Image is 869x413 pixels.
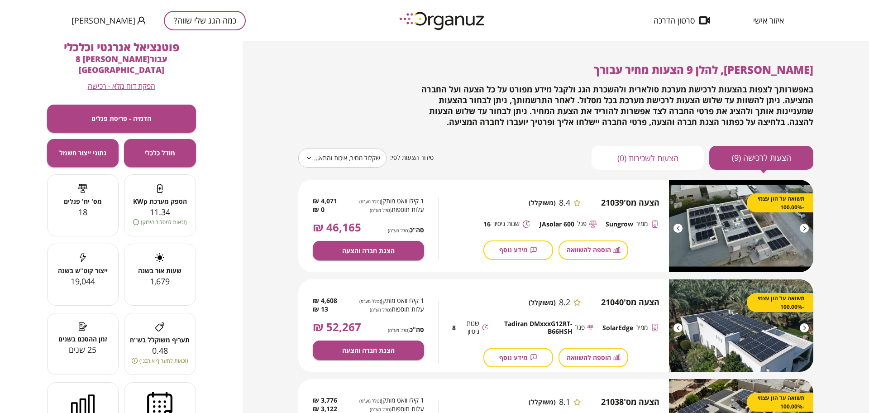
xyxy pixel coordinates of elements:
[577,220,587,228] span: פנל
[91,115,151,122] span: הדמיה - פריסת פנלים
[559,240,628,260] button: הוספה להשוואה
[124,267,196,274] span: שעות אור בשנה
[669,279,813,372] img: image
[152,345,168,356] span: 0.48
[124,139,196,167] button: מודל כלכלי
[390,154,434,162] span: סידור הצעות לפי:
[352,197,424,206] span: 1 קילו וואט מותקן
[559,348,628,367] button: הוספה להשוואה
[669,180,813,272] img: image
[313,221,361,234] span: 46,165 ₪
[48,335,119,343] span: זמן ההסכם בשנים
[352,206,424,214] span: עלות תוספות
[313,396,337,405] span: 3,776 ₪
[452,324,456,331] span: 8
[313,297,337,305] span: 4,608 ₪
[141,218,187,226] span: (זכאות למסלול הירוק)
[756,194,804,211] span: תשואה על הון עצמי -100.00%
[529,398,556,406] span: (משוקלל)
[483,348,553,367] button: מידע נוסף
[575,323,585,332] span: פנל
[388,327,410,333] span: (כולל מע"מ)
[370,406,392,413] span: (כולל מע"מ)
[47,139,119,167] button: נתוני ייצור חשמל
[636,323,648,332] span: ממיר
[370,307,392,313] span: (כולל מע"מ)
[640,16,724,25] button: סרטון הדרכה
[313,305,328,314] span: 13 ₪
[601,198,659,208] span: הצעה מס' 21039
[48,197,119,205] span: מס' יח' פנלים
[499,354,528,361] span: מידע נוסף
[150,206,170,217] span: 11.34
[592,146,704,170] button: הצעות לשכירות (0)
[529,199,556,206] span: (משוקלל)
[352,396,424,405] span: 1 קילו וואט מותקן
[298,145,387,171] div: שקלול מחיר, איכות והתאמה
[559,198,570,208] span: 8.4
[421,84,813,127] span: באפשרותך לצפות בהצעות לרכישת מערכת סולארית ולהשכרת הגג ולקבל מידע מפורט על כל הצעה ועל החברה המצי...
[342,346,395,354] span: הצגת חברה והצעה
[139,356,188,365] span: (זכאות לתעריף אורבני)
[601,298,659,307] span: הצעה מס' 21040
[567,246,611,254] span: הוספה להשוואה
[164,11,246,30] button: כמה הגג שלי שווה?
[756,294,804,311] span: תשואה על הון עצמי -100.00%
[636,220,648,228] span: ממיר
[72,16,135,25] span: [PERSON_NAME]
[88,82,155,91] button: הפקת דוח מלא - רכישה
[359,398,381,404] span: (כולל מע"מ)
[493,220,520,228] span: שנות ניסיון
[529,298,556,306] span: (משוקלל)
[388,227,410,234] span: (כולל מע"מ)
[76,53,167,75] span: עבור [PERSON_NAME] 8 [GEOGRAPHIC_DATA]
[313,341,424,360] button: הצגת חברה והצעה
[602,324,633,331] span: SolarEdge
[47,105,196,133] button: הדמיה - פריסת פנלים
[71,276,95,287] span: 19,044
[342,247,395,255] span: הצגת חברה והצעה
[313,197,337,206] span: 4,071 ₪
[709,146,813,170] button: הצעות לרכישה (9)
[352,305,424,314] span: עלות תוספות
[497,320,573,336] span: Tadiran DMxxxG12RT-B66HSH
[313,241,424,260] button: הצגת חברה והצעה
[388,326,424,333] span: סה"כ
[567,354,611,361] span: הוספה להשוואה
[78,206,87,217] span: 18
[388,226,424,234] span: סה"כ
[606,220,633,228] span: Sungrow
[753,16,784,25] span: איזור אישי
[499,246,528,254] span: מידע נוסף
[654,16,695,25] span: סרטון הדרכה
[352,297,424,305] span: 1 קילו וואט מותקן
[72,15,146,26] button: [PERSON_NAME]
[150,276,170,287] span: 1,679
[370,207,392,213] span: (כולל מע"מ)
[69,344,96,355] span: 25 שנים
[540,220,574,228] span: JAsolar 600
[124,336,196,344] span: תעריף משוקלל בש"ח
[483,220,491,228] span: 16
[64,39,179,54] span: פוטנציאל אנרגטי וכלכלי
[559,298,570,307] span: 8.2
[458,319,479,336] span: שנות ניסיון
[559,397,570,407] span: 8.1
[601,397,659,407] span: הצעה מס' 21038
[144,149,175,157] span: מודל כלכלי
[313,206,325,214] span: 0 ₪
[359,298,381,304] span: (כולל מע"מ)
[59,149,106,157] span: נתוני ייצור חשמל
[483,240,553,260] button: מידע נוסף
[313,321,361,333] span: 52,267 ₪
[359,198,381,205] span: (כולל מע"מ)
[48,267,119,274] span: ייצור קוט"ש בשנה
[740,16,797,25] button: איזור אישי
[756,394,804,411] span: תשואה על הון עצמי -100.00%
[594,62,813,77] span: [PERSON_NAME], להלן 9 הצעות מחיר עבורך
[124,197,196,205] span: הספק מערכת KWp
[393,8,492,33] img: logo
